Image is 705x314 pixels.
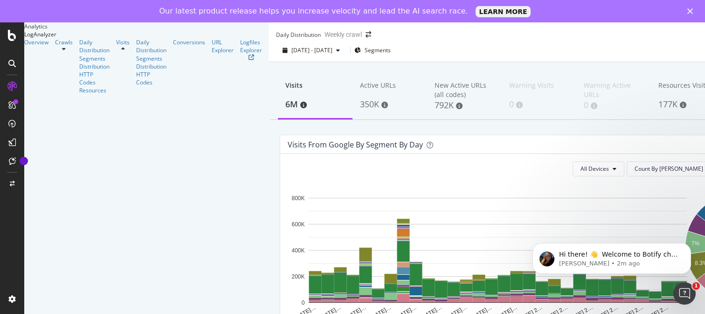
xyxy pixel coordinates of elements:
div: 0 [584,99,643,112]
button: [DATE] - [DATE] [276,46,346,55]
text: 800K [291,195,304,202]
a: Logfiles Explorer [240,38,262,60]
div: 6M [285,98,345,111]
a: Visits [116,38,130,46]
text: 0 [302,300,305,306]
a: Resources [79,86,110,94]
div: Active URLs [360,81,420,98]
div: Logfiles Explorer [240,38,262,54]
text: 200K [291,273,304,280]
iframe: Intercom notifications message [518,223,705,289]
div: 792K [435,99,494,112]
text: 600K [291,221,304,228]
div: Our latest product release helps you increase velocity and lead the AI search race. [159,7,468,16]
div: LogAnalyzer [24,30,269,38]
span: All Devices [581,165,609,173]
button: Segments [354,43,391,58]
div: Tooltip anchor [20,157,28,165]
a: Daily Distribution [136,38,166,54]
div: Close [687,8,697,14]
a: Crawls [55,38,73,46]
div: 0 [509,98,569,111]
div: Visits from google by Segment by Day [288,140,423,149]
iframe: Intercom live chat [673,282,696,305]
a: HTTP Codes [136,70,166,86]
a: Segments Distribution [79,55,110,70]
div: Weekly crawl [325,30,362,39]
span: Segments [365,46,391,54]
div: Visits [285,81,345,98]
span: Count By Day [635,165,703,173]
span: 1 [692,282,700,290]
button: All Devices [573,161,624,176]
a: HTTP Codes [79,70,110,86]
span: [DATE] - [DATE] [291,46,332,54]
a: URL Explorer [212,38,234,54]
a: Daily Distribution [79,38,110,54]
div: Analytics [24,22,269,30]
div: New Active URLs (all codes) [435,81,494,99]
text: 400K [291,247,304,254]
a: Overview [24,38,48,46]
div: arrow-right-arrow-left [366,31,371,38]
a: Conversions [173,38,205,46]
div: Warning Active URLs [584,81,643,99]
div: Daily Distribution [276,31,321,39]
a: LEARN MORE [476,6,531,17]
div: 350K [360,98,420,111]
div: Warning Visits [509,81,569,98]
a: Segments Distribution [136,55,166,70]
